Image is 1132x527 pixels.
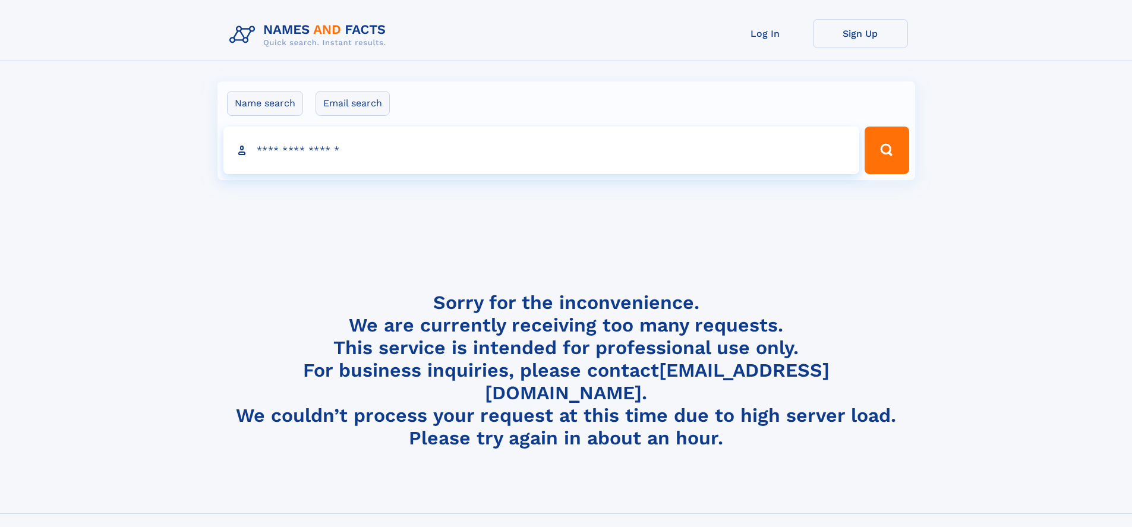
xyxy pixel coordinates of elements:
[225,291,908,450] h4: Sorry for the inconvenience. We are currently receiving too many requests. This service is intend...
[316,91,390,116] label: Email search
[718,19,813,48] a: Log In
[865,127,909,174] button: Search Button
[227,91,303,116] label: Name search
[485,359,830,404] a: [EMAIL_ADDRESS][DOMAIN_NAME]
[225,19,396,51] img: Logo Names and Facts
[813,19,908,48] a: Sign Up
[223,127,860,174] input: search input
